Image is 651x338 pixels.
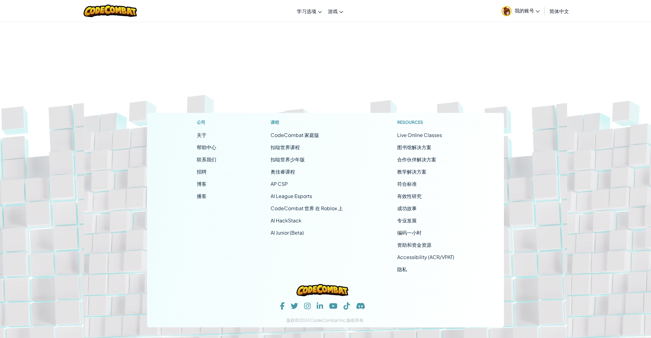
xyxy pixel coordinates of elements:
[271,229,304,236] a: AI Junior (Beta)
[271,119,343,125] h1: 课程
[271,181,288,187] a: AP CSP
[515,7,540,14] span: 我的账号
[271,132,319,138] span: CodeCombat 家庭版
[397,205,417,211] a: 成功故事
[397,242,431,248] a: 资助和资金资源
[197,119,216,125] h1: 公司
[347,317,365,323] span: 版权所有.
[271,205,343,211] a: CodeCombat 世界 在 Roblox 上
[397,144,431,150] a: 图书馆解决方案
[397,181,417,187] a: 符合标准
[271,193,312,199] a: AI League Esports
[197,193,207,199] a: 播客
[397,156,436,163] a: 合作伙伴解决方案
[397,229,422,236] a: 编码一小时
[197,132,207,138] a: 关于
[397,193,422,199] a: 有效性研究
[502,6,512,16] img: avatar
[397,254,454,260] a: Accessibility (ACR/VPAT)
[286,317,295,323] span: 版权
[271,144,300,150] a: 扣哒世界课程
[197,144,216,150] a: 帮助中心
[325,3,346,19] a: 游戏
[397,168,426,175] a: 教学解决方案
[397,266,407,272] a: 隐私
[84,5,137,17] img: CodeCombat logo
[397,132,442,138] a: Live Online Classes
[271,217,301,224] a: AI HackStack
[297,8,316,14] span: 学习选项
[546,3,572,19] a: 简体中文
[397,119,454,125] h1: Resources
[397,217,417,224] a: 专业发展
[197,156,216,163] span: 联系我们
[271,156,305,163] a: 扣哒世界少年版
[295,317,347,323] span: ©2024 CodeCombat Inc.
[549,8,569,14] span: 简体中文
[294,3,325,19] a: 学习选项
[328,8,338,14] span: 游戏
[197,181,207,187] a: 博客
[297,284,348,296] img: CodeCombat logo
[498,1,543,20] a: 我的账号
[197,168,207,175] a: 招聘
[271,168,295,175] a: 奥佳睿课程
